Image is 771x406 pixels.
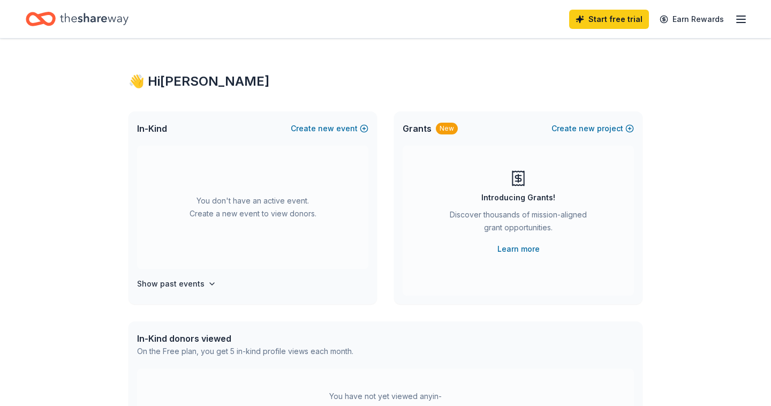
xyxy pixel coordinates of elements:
div: New [436,123,458,134]
div: 👋 Hi [PERSON_NAME] [128,73,642,90]
div: Discover thousands of mission-aligned grant opportunities. [445,208,591,238]
a: Learn more [497,243,540,255]
a: Earn Rewards [653,10,730,29]
h4: Show past events [137,277,205,290]
span: Grants [403,122,432,135]
a: Home [26,6,128,32]
span: new [318,122,334,135]
div: You don't have an active event. Create a new event to view donors. [137,146,368,269]
span: new [579,122,595,135]
div: Introducing Grants! [481,191,555,204]
div: In-Kind donors viewed [137,332,353,345]
button: Createnewevent [291,122,368,135]
div: On the Free plan, you get 5 in-kind profile views each month. [137,345,353,358]
span: In-Kind [137,122,167,135]
button: Createnewproject [551,122,634,135]
a: Start free trial [569,10,649,29]
button: Show past events [137,277,216,290]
